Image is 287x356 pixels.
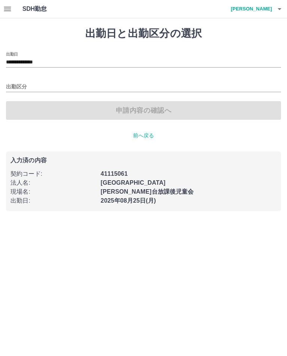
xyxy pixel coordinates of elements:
[101,188,194,195] b: [PERSON_NAME]台放課後児童会
[10,157,277,163] p: 入力済の内容
[10,187,96,196] p: 現場名 :
[101,171,127,177] b: 41115061
[6,51,18,57] label: 出勤日
[6,27,281,40] h1: 出勤日と出勤区分の選択
[101,197,156,204] b: 2025年08月25日(月)
[10,178,96,187] p: 法人名 :
[101,179,166,186] b: [GEOGRAPHIC_DATA]
[10,196,96,205] p: 出勤日 :
[6,132,281,140] p: 前へ戻る
[10,169,96,178] p: 契約コード :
